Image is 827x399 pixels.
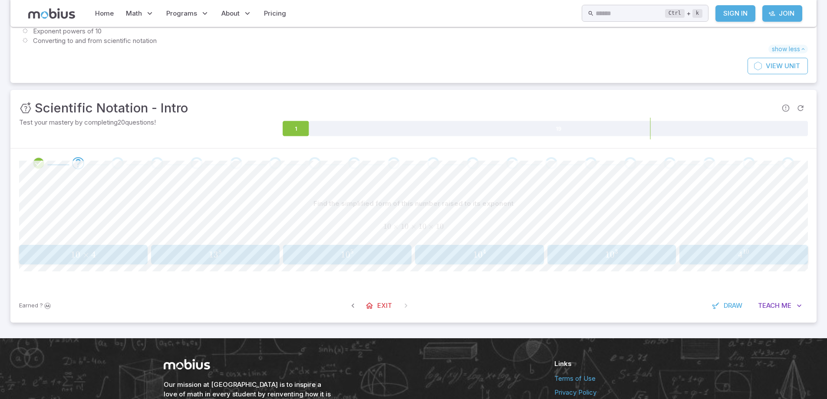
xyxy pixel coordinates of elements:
[398,298,414,313] span: On Latest Question
[91,249,96,260] span: 4
[784,61,800,71] span: Unit
[554,359,664,369] h6: Links
[692,9,702,18] kbd: k
[23,36,808,46] li: Converting to and from scientific notation
[230,157,242,169] div: Go to the next question
[665,9,685,18] kbd: Ctrl
[92,3,116,23] a: Home
[624,157,636,169] div: Go to the next question
[781,301,791,310] span: Me
[436,222,444,231] span: 10
[209,249,214,260] span: 1
[418,222,426,231] span: 10
[377,301,392,310] span: Exit
[428,222,434,231] span: ×
[341,249,346,260] span: 1
[724,301,742,310] span: Draw
[743,157,755,169] div: Go to the next question
[345,298,361,313] span: Previous Question
[346,249,350,260] span: 0
[411,222,417,231] span: ×
[393,222,399,231] span: ×
[261,3,289,23] a: Pricing
[19,301,38,310] span: Earned
[738,249,743,260] span: 4
[348,157,360,169] div: Go to the next question
[221,9,240,18] span: About
[793,101,808,115] span: Refresh Question
[615,248,618,255] span: 3
[752,297,808,314] button: TeachMe
[778,101,793,115] span: Report an issue with the question
[33,157,45,169] div: Review your answer
[214,249,218,260] span: 3
[585,157,597,169] div: Go to the next question
[71,249,80,260] span: 10
[605,249,610,260] span: 1
[427,157,439,169] div: Go to the next question
[151,157,163,169] div: Go to the next question
[112,157,124,169] div: Go to the next question
[218,248,221,255] span: 8
[758,301,780,310] span: Teach
[743,248,749,255] span: 10
[782,157,794,169] div: Go to the next question
[506,157,518,169] div: Go to the next question
[166,9,197,18] span: Programs
[707,297,748,314] button: Draw
[715,5,755,22] a: Sign In
[401,222,409,231] span: 10
[610,249,615,260] span: 0
[35,99,188,118] h3: Scientific Notation - Intro
[269,157,281,169] div: Go to the next question
[483,248,486,255] span: 4
[664,157,676,169] div: Go to the next question
[309,157,321,169] div: Go to the next question
[748,58,808,74] a: ViewUnit
[313,199,514,208] p: Find the simplified form of this number raised to its exponent
[40,301,43,310] span: ?
[361,297,398,314] a: Exit
[665,8,702,19] div: +
[762,5,802,22] a: Join
[703,157,715,169] div: Go to the next question
[19,301,52,310] p: Sign In to earn Mobius dollars
[554,374,664,383] a: Terms of Use
[478,249,483,260] span: 0
[545,157,557,169] div: Go to the next question
[72,157,84,169] div: Go to the next question
[467,157,479,169] div: Go to the next question
[82,249,89,260] span: ×
[554,388,664,397] a: Privacy Policy
[766,61,783,71] span: View
[768,45,808,53] span: show less
[350,248,353,255] span: 5
[19,118,281,127] p: Test your mastery by completing 20 questions!
[23,26,808,36] li: Exponent powers of 10
[126,9,142,18] span: Math
[191,157,203,169] div: Go to the next question
[473,249,478,260] span: 1
[383,222,391,231] span: 10
[388,157,400,169] div: Go to the next question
